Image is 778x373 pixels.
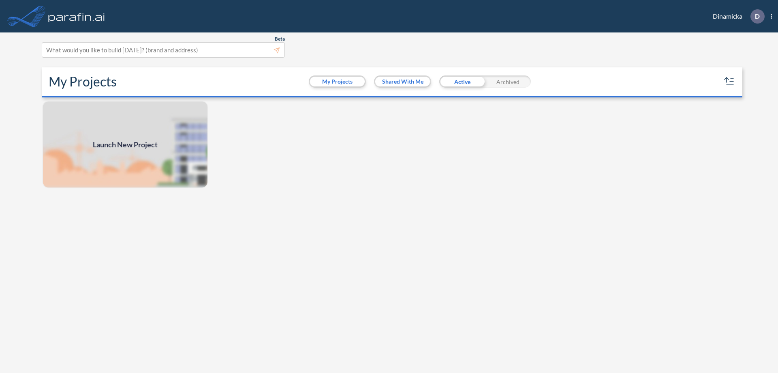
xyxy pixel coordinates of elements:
[485,75,531,88] div: Archived
[47,8,107,24] img: logo
[375,77,430,86] button: Shared With Me
[93,139,158,150] span: Launch New Project
[275,36,285,42] span: Beta
[755,13,760,20] p: D
[49,74,117,89] h2: My Projects
[701,9,772,24] div: Dinamicka
[42,101,208,188] a: Launch New Project
[439,75,485,88] div: Active
[310,77,365,86] button: My Projects
[723,75,736,88] button: sort
[42,101,208,188] img: add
